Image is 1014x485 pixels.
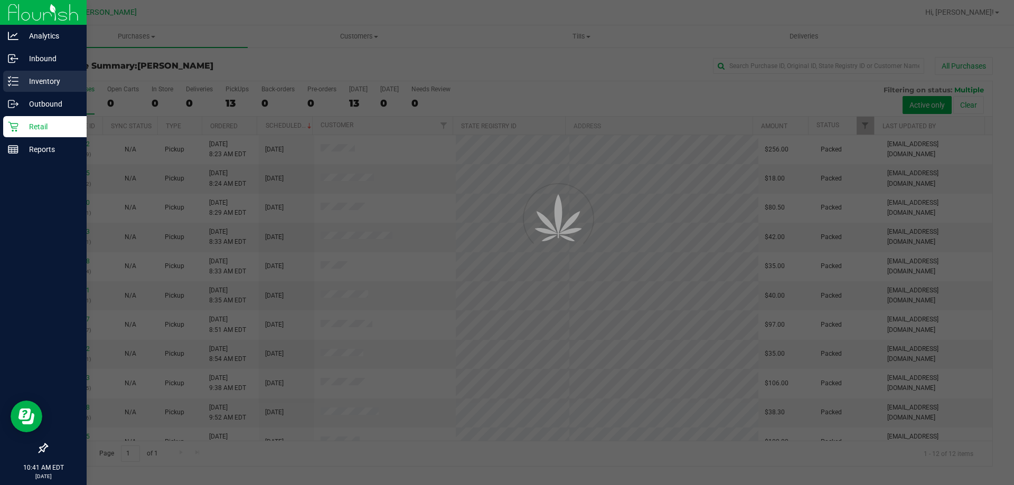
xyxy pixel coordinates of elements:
[5,472,82,480] p: [DATE]
[8,53,18,64] inline-svg: Inbound
[18,120,82,133] p: Retail
[5,463,82,472] p: 10:41 AM EDT
[18,30,82,42] p: Analytics
[8,121,18,132] inline-svg: Retail
[18,52,82,65] p: Inbound
[8,99,18,109] inline-svg: Outbound
[18,98,82,110] p: Outbound
[11,401,42,432] iframe: Resource center
[8,76,18,87] inline-svg: Inventory
[18,143,82,156] p: Reports
[18,75,82,88] p: Inventory
[8,31,18,41] inline-svg: Analytics
[8,144,18,155] inline-svg: Reports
